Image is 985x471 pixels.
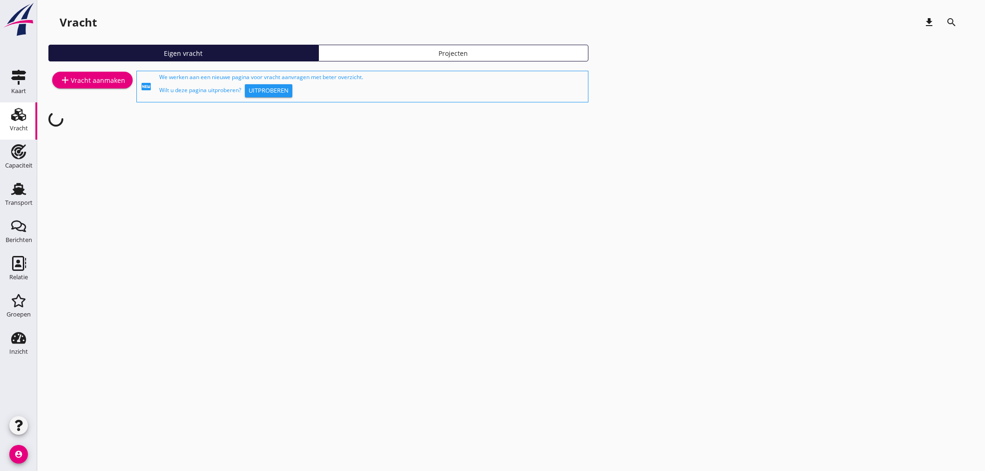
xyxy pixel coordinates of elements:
div: Vracht [60,15,97,30]
div: Inzicht [9,349,28,355]
div: Projecten [323,48,584,58]
div: Capaciteit [5,162,33,168]
div: Groepen [7,311,31,317]
div: Relatie [9,274,28,280]
i: search [946,17,957,28]
div: Eigen vracht [53,48,314,58]
img: logo-small.a267ee39.svg [2,2,35,37]
a: Eigen vracht [48,45,318,61]
div: Transport [5,200,33,206]
i: download [924,17,935,28]
div: We werken aan een nieuwe pagina voor vracht aanvragen met beter overzicht. Wilt u deze pagina uit... [159,73,584,100]
a: Projecten [318,45,588,61]
div: Vracht [10,125,28,131]
button: Uitproberen [245,84,292,97]
i: fiber_new [141,81,152,92]
div: Vracht aanmaken [60,74,125,86]
div: Uitproberen [249,86,289,95]
i: add [60,74,71,86]
i: account_circle [9,445,28,464]
div: Berichten [6,237,32,243]
div: Kaart [11,88,26,94]
a: Vracht aanmaken [52,72,133,88]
